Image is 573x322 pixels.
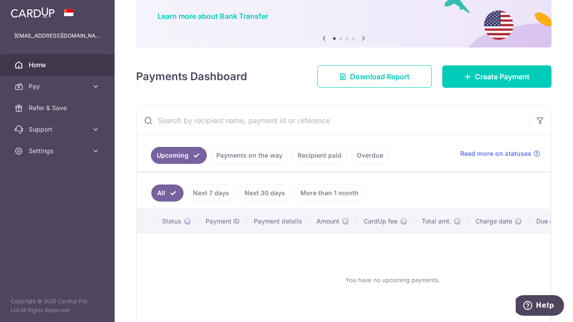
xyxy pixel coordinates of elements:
[317,65,432,88] a: Download Report
[475,217,512,226] span: Charge date
[29,146,88,155] span: Settings
[475,71,530,82] span: Create Payment
[442,65,552,88] a: Create Payment
[536,217,563,226] span: Due date
[29,125,88,134] span: Support
[151,185,184,202] a: All
[460,149,531,158] span: Read more on statuses
[137,106,530,135] input: Search by recipient name, payment id or reference
[516,295,564,318] iframe: Opens a widget where you can find more information
[29,82,88,91] span: Pay
[136,69,247,85] h4: Payments Dashboard
[198,210,247,233] th: Payment ID
[350,71,410,82] span: Download Report
[162,217,181,226] span: Status
[363,217,398,226] span: CardUp fee
[187,185,235,202] a: Next 7 days
[422,217,451,226] span: Total amt.
[29,103,88,112] span: Refer & Save
[14,31,100,40] p: [EMAIL_ADDRESS][DOMAIN_NAME]
[292,147,347,164] a: Recipient paid
[247,210,309,233] th: Payment details
[295,185,364,202] a: More than 1 month
[316,217,339,226] span: Amount
[210,147,288,164] a: Payments on the way
[151,147,207,164] a: Upcoming
[158,12,268,21] a: Learn more about Bank Transfer
[29,60,88,69] span: Home
[351,147,389,164] a: Overdue
[239,185,291,202] a: Next 30 days
[11,7,55,18] img: CardUp
[460,149,540,158] a: Read more on statuses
